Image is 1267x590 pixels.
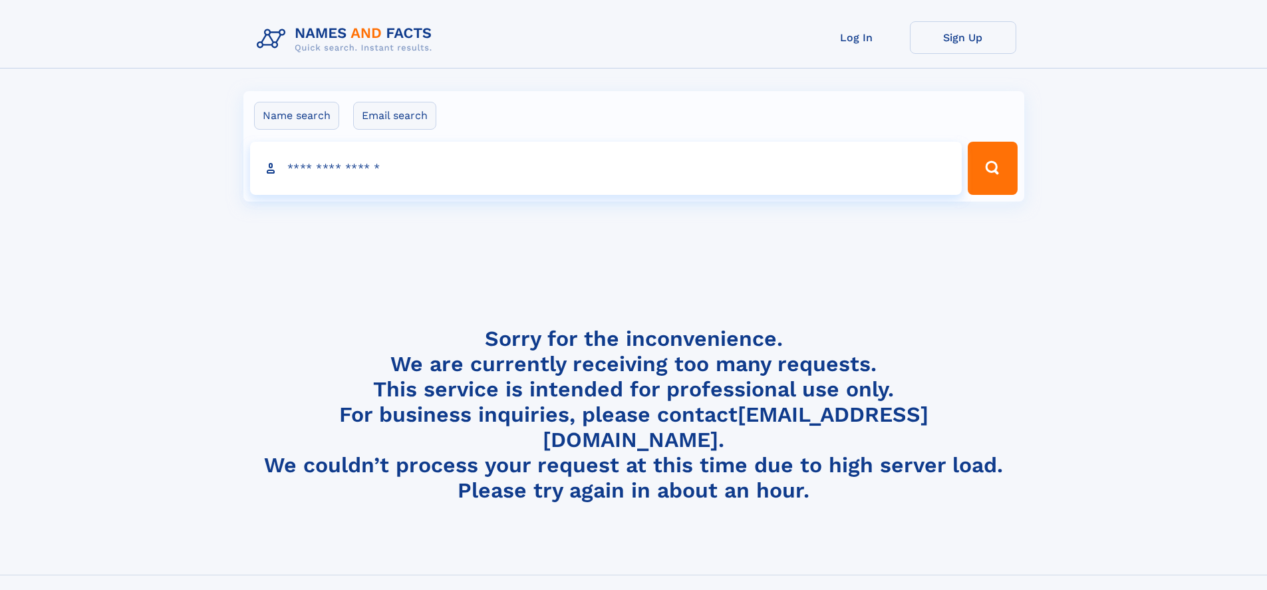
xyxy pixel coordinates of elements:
[251,21,443,57] img: Logo Names and Facts
[250,142,962,195] input: search input
[251,326,1016,504] h4: Sorry for the inconvenience. We are currently receiving too many requests. This service is intend...
[543,402,928,452] a: [EMAIL_ADDRESS][DOMAIN_NAME]
[910,21,1016,54] a: Sign Up
[353,102,436,130] label: Email search
[803,21,910,54] a: Log In
[254,102,339,130] label: Name search
[968,142,1017,195] button: Search Button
